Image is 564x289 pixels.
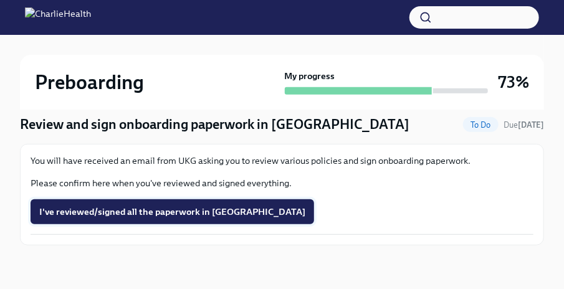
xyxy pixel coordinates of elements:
[504,119,544,131] span: September 26th, 2025 09:00
[31,177,533,189] p: Please confirm here when you've reviewed and signed everything.
[35,70,144,95] h2: Preboarding
[31,154,533,167] p: You will have received an email from UKG asking you to review various policies and sign onboardin...
[31,199,314,224] button: I've reviewed/signed all the paperwork in [GEOGRAPHIC_DATA]
[285,70,335,82] strong: My progress
[25,7,91,27] img: CharlieHealth
[504,120,544,130] span: Due
[463,120,499,130] span: To Do
[518,120,544,130] strong: [DATE]
[498,71,529,93] h3: 73%
[20,115,409,134] h4: Review and sign onboarding paperwork in [GEOGRAPHIC_DATA]
[39,206,305,218] span: I've reviewed/signed all the paperwork in [GEOGRAPHIC_DATA]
